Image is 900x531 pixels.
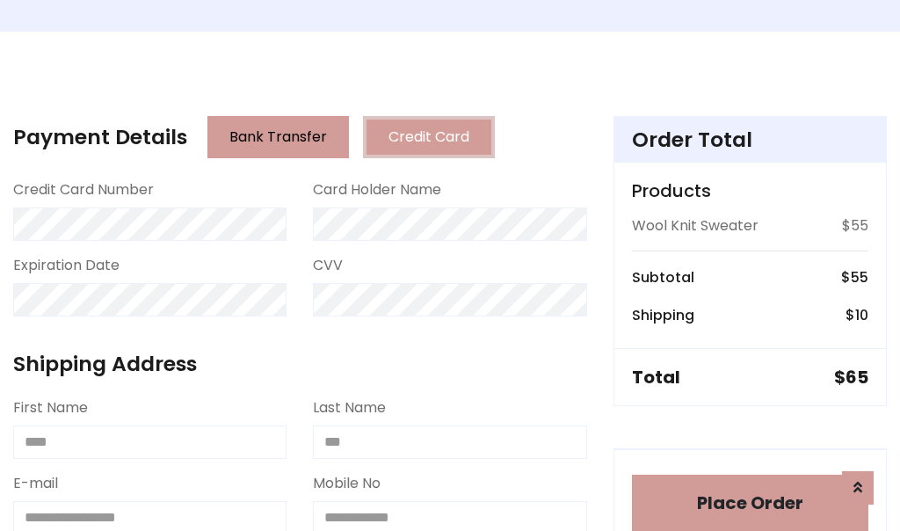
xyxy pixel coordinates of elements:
label: Card Holder Name [313,179,441,200]
h4: Shipping Address [13,352,587,376]
h5: Products [632,180,868,201]
h6: Shipping [632,307,694,324]
label: Credit Card Number [13,179,154,200]
span: 10 [855,305,868,325]
h4: Payment Details [13,125,187,149]
h4: Order Total [632,127,868,152]
p: Wool Knit Sweater [632,215,758,236]
button: Bank Transfer [207,116,349,158]
h6: $ [846,307,868,324]
label: CVV [313,255,343,276]
button: Credit Card [363,116,495,158]
h6: Subtotal [632,269,694,286]
h5: $ [834,367,868,388]
label: Mobile No [313,473,381,494]
button: Place Order [632,475,868,531]
span: 55 [851,267,868,287]
label: Last Name [313,397,386,418]
label: First Name [13,397,88,418]
span: 65 [846,365,868,389]
p: $55 [842,215,868,236]
label: E-mail [13,473,58,494]
h6: $ [841,269,868,286]
label: Expiration Date [13,255,120,276]
h5: Total [632,367,680,388]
